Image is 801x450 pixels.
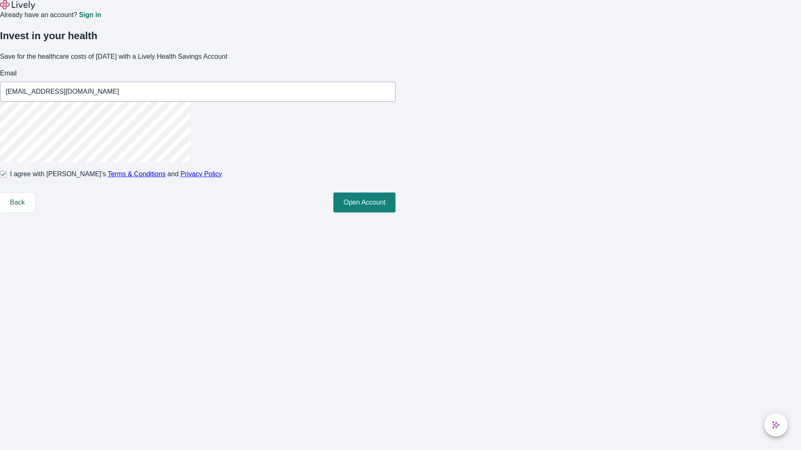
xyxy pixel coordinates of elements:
[79,12,101,18] a: Sign in
[10,169,222,179] span: I agree with [PERSON_NAME]’s and
[181,170,222,177] a: Privacy Policy
[764,413,788,437] button: chat
[108,170,166,177] a: Terms & Conditions
[333,192,395,212] button: Open Account
[772,421,780,429] svg: Lively AI Assistant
